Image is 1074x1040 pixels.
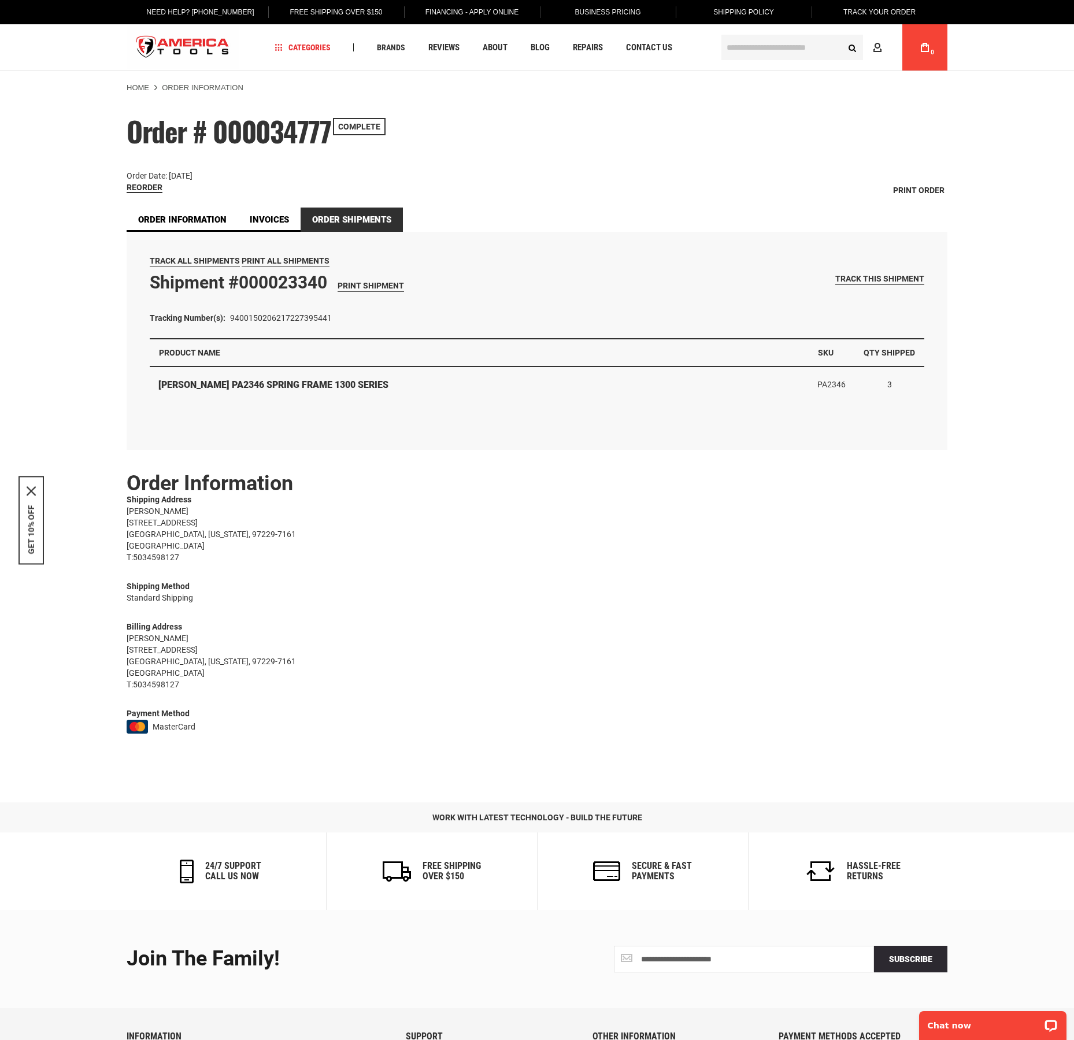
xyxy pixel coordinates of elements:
h6: Free Shipping Over $150 [423,861,481,881]
dt: Tracking Number(s): [150,312,225,324]
span: MasterCard [153,715,195,738]
span: Track this shipment [835,274,924,283]
th: Qty Shipped [854,339,924,367]
img: America Tools [127,26,239,69]
h6: secure & fast payments [632,861,692,881]
strong: Shipment #000023340 [150,272,327,293]
a: Invoices [238,208,301,232]
a: Order Information [127,208,238,232]
a: 0 [914,24,936,71]
a: Print Shipment [338,280,404,292]
a: store logo [127,26,239,69]
a: Print All Shipments [242,255,329,267]
span: Print Shipment [338,281,404,290]
a: Track this shipment [835,273,924,285]
address: [PERSON_NAME] [STREET_ADDRESS] [GEOGRAPHIC_DATA], [US_STATE], 97229-7161 [GEOGRAPHIC_DATA] T: [127,632,947,690]
svg: close icon [27,486,36,495]
span: Blog [531,43,550,52]
a: Print Order [890,182,947,199]
a: Categories [270,40,336,55]
span: Track All Shipments [150,256,240,265]
span: Reorder [127,183,162,192]
span: Brands [377,43,405,51]
strong: Order Information [127,471,293,495]
address: [PERSON_NAME] [STREET_ADDRESS] [GEOGRAPHIC_DATA], [US_STATE], 97229-7161 [GEOGRAPHIC_DATA] T: [127,505,947,563]
img: mastercard.png [127,720,148,734]
span: Subscribe [889,954,932,964]
iframe: LiveChat chat widget [912,1004,1074,1040]
span: 0 [931,49,934,55]
dd: 9400150206217227395441 [230,312,332,324]
span: Order # 000034777 [127,110,331,151]
a: Reviews [423,40,465,55]
span: Print Order [893,186,945,195]
span: Contact Us [626,43,672,52]
a: 5034598127 [133,680,179,689]
span: Shipping Policy [713,8,774,16]
button: Search [841,36,863,58]
a: Home [127,83,149,93]
a: About [477,40,513,55]
span: Shipping Method [127,582,190,591]
span: Order Date: [127,171,167,180]
span: Payment Method [127,709,190,718]
span: Repairs [573,43,603,52]
button: Close [27,486,36,495]
a: Repairs [568,40,608,55]
a: 5034598127 [133,553,179,562]
button: Subscribe [874,946,947,972]
span: Print All Shipments [242,256,329,265]
h6: Hassle-Free Returns [847,861,901,881]
a: Blog [525,40,555,55]
span: Shipping Address [127,495,191,504]
td: PA2346 [809,367,854,409]
a: Reorder [127,183,162,193]
div: Join the Family! [127,948,528,971]
a: Brands [372,40,410,55]
div: Standard Shipping [127,592,947,604]
a: Contact Us [621,40,677,55]
h6: 24/7 support call us now [205,861,261,881]
th: SKU [809,339,854,367]
span: Categories [275,43,331,51]
strong: Order Information [162,83,243,92]
span: About [483,43,508,52]
strong: [PERSON_NAME] PA2346 SPRING FRAME 1300 SERIES [158,379,800,392]
button: GET 10% OFF [27,505,36,554]
span: Billing Address [127,622,182,631]
strong: Order Shipments [301,208,403,232]
a: Track All Shipments [150,255,240,267]
span: Complete [333,118,386,135]
th: Product Name [150,339,809,367]
span: [DATE] [169,171,192,180]
td: 3 [854,367,924,409]
span: Reviews [428,43,460,52]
